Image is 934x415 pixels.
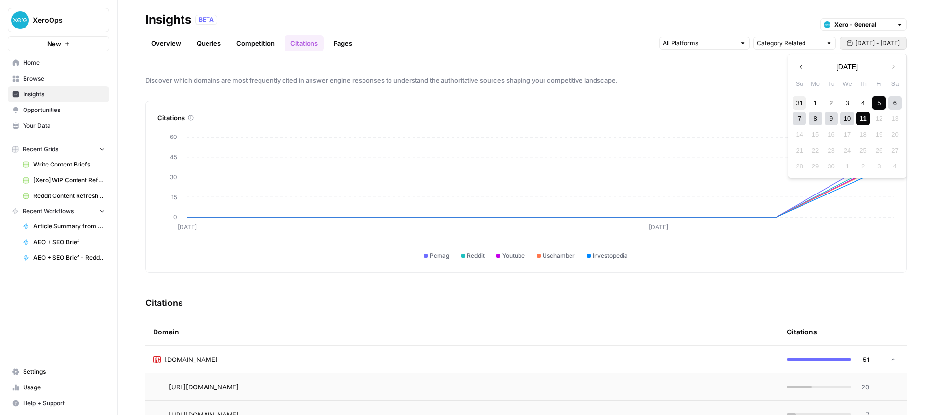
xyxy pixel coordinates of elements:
[825,160,838,173] div: Not available Tuesday, September 30th, 2025
[840,160,854,173] div: Not available Wednesday, October 1st, 2025
[809,160,822,173] div: Not available Monday, September 29th, 2025
[793,160,806,173] div: Not available Sunday, September 28th, 2025
[191,35,227,51] a: Queries
[33,253,105,262] span: AEO + SEO Brief - Reddit Test
[157,113,894,123] div: Citations
[170,153,177,161] tspan: 45
[23,90,105,99] span: Insights
[836,62,858,72] span: [DATE]
[11,11,29,29] img: XeroOps Logo
[33,192,105,200] span: Reddit Content Refresh - Single URL
[328,35,358,51] a: Pages
[840,112,854,125] div: Choose Wednesday, September 10th, 2025
[825,144,838,157] div: Not available Tuesday, September 23rd, 2025
[145,35,187,51] a: Overview
[840,128,854,141] div: Not available Wednesday, September 17th, 2025
[840,37,907,50] button: [DATE] - [DATE]
[809,144,822,157] div: Not available Monday, September 22nd, 2025
[165,355,218,364] span: [DOMAIN_NAME]
[8,364,109,380] a: Settings
[18,157,109,172] a: Write Content Briefs
[888,77,902,90] div: Sa
[170,173,177,181] tspan: 30
[178,223,197,231] tspan: [DATE]
[856,160,870,173] div: Not available Thursday, October 2nd, 2025
[23,121,105,130] span: Your Data
[18,234,109,250] a: AEO + SEO Brief
[33,222,105,231] span: Article Summary from Google Docs
[857,382,869,392] span: 20
[825,112,838,125] div: Choose Tuesday, September 9th, 2025
[856,112,870,125] div: Choose Thursday, September 11th, 2025
[430,251,449,260] span: Pcmag
[888,144,902,157] div: Not available Saturday, September 27th, 2025
[757,38,822,48] input: Category Related
[23,367,105,376] span: Settings
[663,38,735,48] input: All Platforms
[145,75,907,85] span: Discover which domains are most frequently cited in answer engine responses to understand the aut...
[170,133,177,140] tspan: 60
[872,77,885,90] div: Fr
[888,96,902,110] div: Choose Saturday, September 6th, 2025
[145,296,183,310] h3: Citations
[856,144,870,157] div: Not available Thursday, September 25th, 2025
[856,77,870,90] div: Th
[793,112,806,125] div: Choose Sunday, September 7th, 2025
[33,160,105,169] span: Write Content Briefs
[171,194,177,201] tspan: 15
[195,15,217,25] div: BETA
[8,118,109,134] a: Your Data
[788,54,907,178] div: [DATE] - [DATE]
[18,250,109,266] a: AEO + SEO Brief - Reddit Test
[825,77,838,90] div: Tu
[8,8,109,32] button: Workspace: XeroOps
[8,36,109,51] button: New
[872,112,885,125] div: Not available Friday, September 12th, 2025
[23,383,105,392] span: Usage
[8,71,109,86] a: Browse
[787,318,817,345] div: Citations
[23,58,105,67] span: Home
[888,128,902,141] div: Not available Saturday, September 20th, 2025
[809,77,822,90] div: Mo
[809,96,822,110] div: Choose Monday, September 1st, 2025
[33,176,105,185] span: [Xero] WIP Content Refresh
[888,112,902,125] div: Not available Saturday, September 13th, 2025
[888,160,902,173] div: Not available Saturday, October 4th, 2025
[153,318,771,345] div: Domain
[8,395,109,411] button: Help + Support
[231,35,281,51] a: Competition
[872,160,885,173] div: Not available Friday, October 3rd, 2025
[825,96,838,110] div: Choose Tuesday, September 2nd, 2025
[543,251,575,260] span: Uschamber
[173,213,177,221] tspan: 0
[840,77,854,90] div: We
[285,35,324,51] a: Citations
[872,144,885,157] div: Not available Friday, September 26th, 2025
[8,142,109,157] button: Recent Grids
[47,39,61,49] span: New
[856,128,870,141] div: Not available Thursday, September 18th, 2025
[856,96,870,110] div: Choose Thursday, September 4th, 2025
[872,128,885,141] div: Not available Friday, September 19th, 2025
[23,207,74,216] span: Recent Workflows
[809,128,822,141] div: Not available Monday, September 15th, 2025
[145,12,191,28] div: Insights
[825,128,838,141] div: Not available Tuesday, September 16th, 2025
[8,55,109,71] a: Home
[18,188,109,204] a: Reddit Content Refresh - Single URL
[840,96,854,110] div: Choose Wednesday, September 3rd, 2025
[809,112,822,125] div: Choose Monday, September 8th, 2025
[856,39,900,48] span: [DATE] - [DATE]
[23,74,105,83] span: Browse
[793,96,806,110] div: Choose Sunday, August 31st, 2025
[793,128,806,141] div: Not available Sunday, September 14th, 2025
[23,399,105,408] span: Help + Support
[791,95,903,174] div: month 2025-09
[8,204,109,219] button: Recent Workflows
[153,356,161,363] img: zelcabf1ddlb2wic8rjx97nvw6sx
[8,86,109,102] a: Insights
[18,219,109,234] a: Article Summary from Google Docs
[18,172,109,188] a: [Xero] WIP Content Refresh
[23,145,58,154] span: Recent Grids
